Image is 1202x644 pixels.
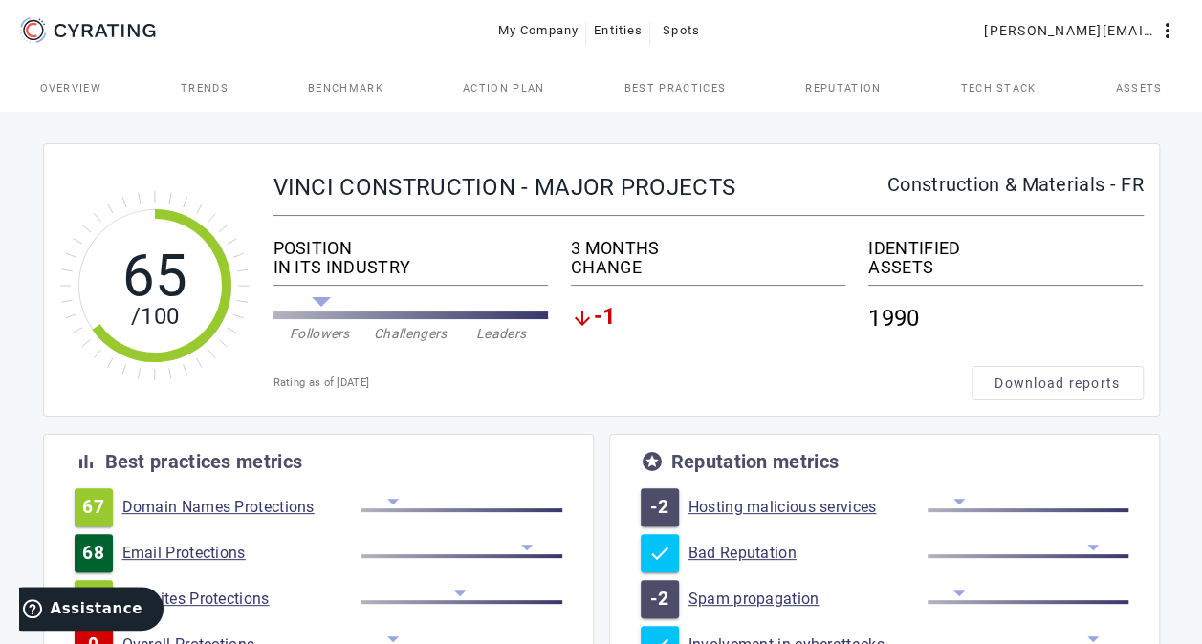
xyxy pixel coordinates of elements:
span: [PERSON_NAME][EMAIL_ADDRESS][DOMAIN_NAME] [984,15,1156,46]
a: Websites Protections [122,590,361,609]
mat-icon: bar_chart [75,450,98,473]
div: IDENTIFIED [868,239,1143,258]
mat-icon: arrow_downward [571,307,594,330]
a: Bad Reputation [688,544,928,563]
div: Leaders [456,324,547,343]
button: Download reports [972,366,1144,400]
button: [PERSON_NAME][EMAIL_ADDRESS][DOMAIN_NAME] [976,13,1187,48]
div: POSITION [273,239,548,258]
span: Action Plan [463,83,545,94]
button: Spots [650,13,711,48]
div: IN ITS INDUSTRY [273,258,548,277]
a: Spam propagation [688,590,928,609]
div: CHANGE [571,258,845,277]
span: Best practices [624,83,726,94]
span: -1 [594,307,617,330]
div: Reputation metrics [671,452,839,471]
div: Construction & Materials - FR [887,175,1144,194]
div: Best practices metrics [105,452,303,471]
span: Tech Stack [960,83,1036,94]
a: Domain Names Protections [122,498,361,517]
span: Benchmark [308,83,383,94]
span: Overview [40,83,102,94]
mat-icon: check [648,542,671,565]
span: -2 [650,498,668,517]
tspan: /100 [130,303,178,330]
span: 68 [82,544,104,563]
span: -2 [650,590,668,609]
mat-icon: stars [641,450,664,473]
mat-icon: more_vert [1156,19,1179,42]
iframe: Ouvre un widget dans lequel vous pouvez trouver plus d’informations [19,587,164,634]
div: Followers [274,324,365,343]
div: ASSETS [868,258,1143,277]
div: VINCI CONSTRUCTION - MAJOR PROJECTS [273,175,887,200]
span: Assets [1116,83,1163,94]
span: Download reports [994,374,1120,393]
button: My Company [491,13,587,48]
span: Reputation [805,83,881,94]
div: 1990 [868,293,1143,343]
span: My Company [498,15,579,46]
a: Email Protections [122,544,361,563]
span: Spots [663,15,700,46]
div: 3 MONTHS [571,239,845,258]
tspan: 65 [121,242,187,310]
span: Trends [181,83,229,94]
span: 67 [82,498,104,517]
span: Entities [594,15,643,46]
g: CYRATING [55,24,156,37]
div: Rating as of [DATE] [273,374,972,393]
button: Entities [586,13,650,48]
div: Challengers [365,324,456,343]
a: Hosting malicious services [688,498,928,517]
